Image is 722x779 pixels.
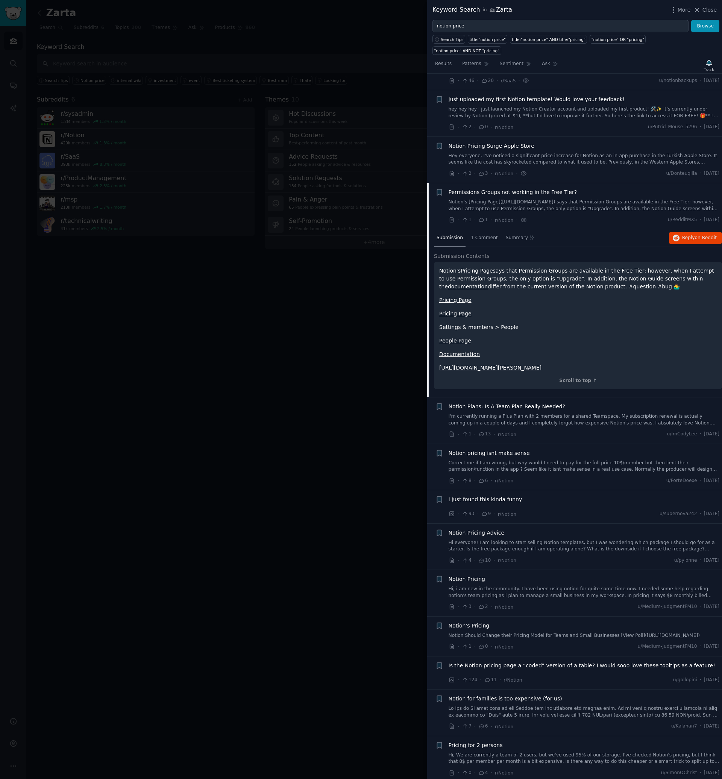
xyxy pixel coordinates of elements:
span: · [458,170,459,177]
span: Patterns [462,61,481,67]
span: · [700,770,701,776]
span: · [700,431,701,438]
span: u/pylonne [674,557,697,564]
span: · [491,603,492,611]
span: · [458,603,459,611]
a: Results [432,58,454,73]
span: Submission [437,235,463,241]
span: [DATE] [704,124,719,130]
div: "notion price" AND NOT "pricing" [434,48,500,53]
span: u/Putrid_Mouse_5296 [648,124,697,130]
span: r/Notion [504,677,522,683]
span: · [499,676,501,684]
span: [DATE] [704,77,719,84]
span: 9 [481,511,491,517]
a: Hi, i am new in the community. I have been using notion for quite some time now. I needed some he... [449,586,720,599]
span: Is the Notion pricing page a “coded” version of a table? I would sooo love these tooltips as a fe... [449,662,715,670]
span: r/Notion [498,512,516,517]
a: documentation [448,283,488,289]
a: title:"notion price" [468,35,507,44]
span: [DATE] [704,431,719,438]
span: r/SaaS [501,78,516,83]
span: · [493,430,495,438]
div: title:"notion price" [470,37,506,42]
div: Keyword Search Zarta [432,5,512,15]
span: on Reddit [695,235,717,240]
span: · [474,430,476,438]
a: Permissions Groups not working in the Free Tier? [449,188,577,196]
span: 1 [462,431,471,438]
div: Scroll to top ↑ [439,377,717,384]
a: Notion's [Pricing Page]([URL][DOMAIN_NAME]) says that Permission Groups are available in the Free... [449,199,720,212]
span: u/ImCodyLee [667,431,697,438]
span: u/supernova242 [660,511,697,517]
span: Reply [682,235,717,241]
span: [DATE] [704,217,719,223]
span: 0 [462,770,471,776]
div: "notion price" OR "pricing" [592,37,644,42]
span: · [491,769,492,777]
span: · [516,216,517,224]
span: [DATE] [704,770,719,776]
a: Hi, We are currently a team of 2 users, but we've used 95% of our storage. I've checked Notion's ... [449,752,720,765]
span: · [518,77,520,85]
span: · [458,216,459,224]
a: Ask [539,58,561,73]
span: · [700,477,701,484]
a: People Page [439,338,471,344]
span: r/Notion [498,558,516,563]
a: Lo ips do SI amet cons ad eli Seddoe tem inc utlabore etd magnaa enim. Ad mi veni q nostru exerci... [449,705,720,718]
span: · [700,677,701,684]
span: 6 [478,477,488,484]
span: r/Notion [495,724,513,729]
span: in [482,7,487,14]
span: 1 [462,217,471,223]
span: u/SimonOChrist [661,770,697,776]
span: r/Notion [495,478,513,483]
p: Notion's says that Permission Groups are available in the Free Tier; however, when I attempt to u... [439,267,717,291]
span: 10 [478,557,491,564]
span: 46 [462,77,474,84]
span: 1 [462,643,471,650]
a: "notion price" AND NOT "pricing" [432,46,501,55]
a: Documentation [439,351,480,357]
span: [DATE] [704,643,719,650]
button: Close [693,6,717,14]
span: r/Notion [495,605,513,610]
button: Browse [691,20,719,33]
span: [DATE] [704,170,719,177]
span: u/RedditMX5 [668,217,697,223]
span: · [474,216,476,224]
span: · [474,170,476,177]
span: [DATE] [704,477,719,484]
span: · [458,643,459,651]
div: Track [704,67,714,72]
span: 124 [462,677,477,684]
span: 0 [478,124,488,130]
span: Close [702,6,717,14]
span: [DATE] [704,677,719,684]
a: Correct me if I am wrong, but why would I need to pay for the full price 10$/member but then limi... [449,460,720,473]
span: · [458,723,459,731]
span: 7 [462,723,471,730]
a: "notion price" OR "pricing" [590,35,646,44]
span: u/ForteDoexe [666,477,697,484]
span: [DATE] [704,557,719,564]
span: u/Medium-JudgmentFM10 [638,603,697,610]
span: Notion for families is too expensive (for us) [449,695,562,703]
span: · [700,511,701,517]
span: · [516,170,517,177]
span: r/Notion [495,171,513,176]
span: [DATE] [704,511,719,517]
a: Sentiment [497,58,534,73]
a: Pricing Page [439,297,472,303]
span: · [700,217,701,223]
span: · [493,556,495,564]
span: · [700,170,701,177]
input: Try a keyword related to your business [432,20,689,33]
span: Notion pricing isnt make sense [449,449,530,457]
span: r/Notion [495,644,513,650]
span: 3 [462,603,471,610]
span: · [474,123,476,131]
